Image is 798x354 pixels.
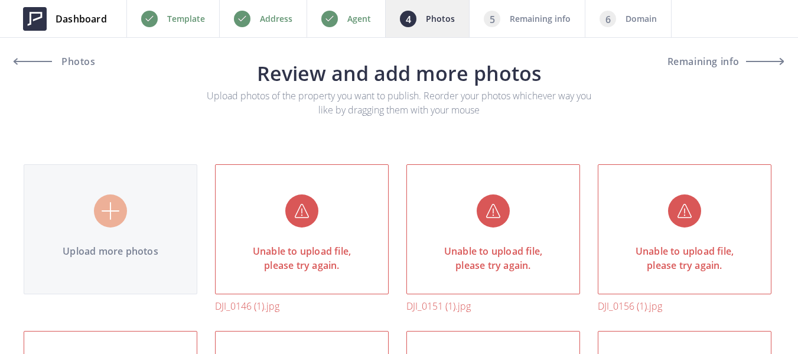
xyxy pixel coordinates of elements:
p: Template [167,12,205,26]
iframe: Drift Widget Chat Controller [739,295,784,340]
p: Upload photos of the property you want to publish. Reorder your photos whichever way you like by ... [202,89,596,117]
p: Unable to upload file, please try again. [434,244,552,272]
p: Photos [426,12,455,26]
span: Photos [58,57,96,66]
h3: Review and add more photos [9,63,789,84]
img: alert [678,204,692,218]
a: Dashboard [14,1,116,37]
img: alert [295,204,309,218]
button: Remaining info [667,47,784,76]
p: Agent [347,12,371,26]
a: Photos [14,47,120,76]
p: Address [260,12,292,26]
span: Dashboard [56,12,107,26]
img: alert [486,204,500,218]
span: Remaining info [667,57,740,66]
p: Remaining info [510,12,571,26]
p: Domain [626,12,657,26]
p: Unable to upload file, please try again. [243,244,361,272]
p: Unable to upload file, please try again. [626,244,744,272]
